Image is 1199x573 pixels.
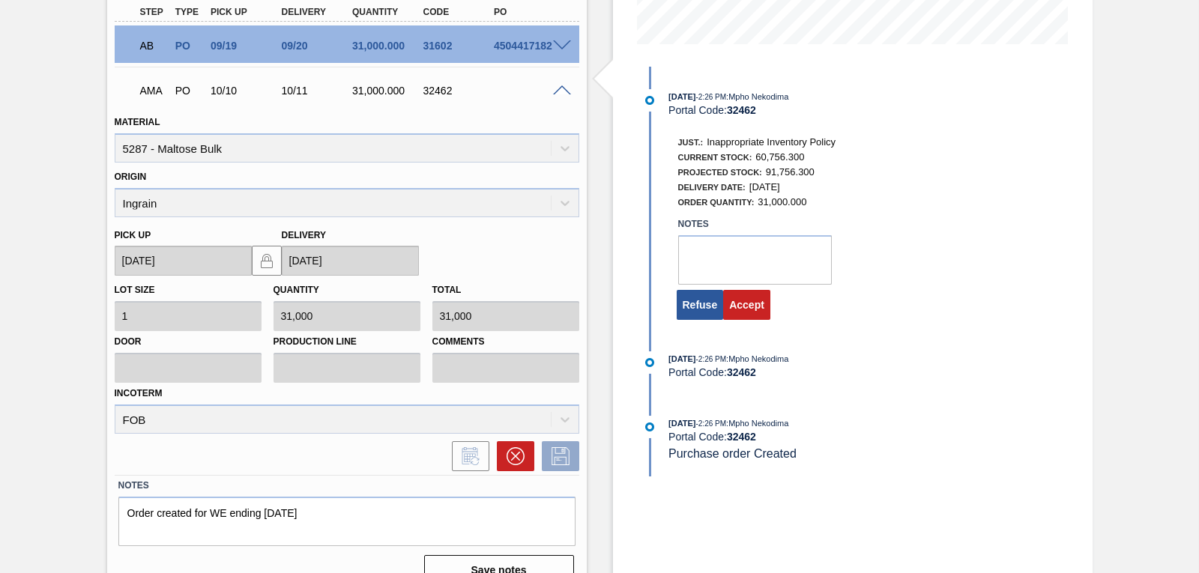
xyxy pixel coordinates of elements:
div: 31602 [420,40,498,52]
span: [DATE] [668,354,695,363]
label: Origin [115,172,147,182]
p: AB [140,40,169,52]
div: 10/11/2025 [278,85,356,97]
div: 4504417182 [490,40,568,52]
img: atual [645,96,654,105]
span: - 2:26 PM [696,93,727,101]
span: [DATE] [749,181,780,192]
label: Quantity [274,285,319,295]
label: Pick up [115,230,151,240]
span: Current Stock: [678,153,752,162]
div: Purchase order [172,40,208,52]
label: Notes [118,475,576,497]
div: Delivery [278,7,356,17]
span: Inappropriate Inventory Policy [707,136,836,148]
div: 32462 [420,85,498,97]
div: Type [172,7,208,17]
label: Lot size [115,285,155,295]
div: 31,000.000 [348,85,426,97]
label: Notes [678,213,832,235]
span: : Mpho Nekodima [726,92,788,101]
label: Material [115,117,160,127]
div: Pick up [207,7,285,17]
strong: 32462 [727,104,756,116]
input: mm/dd/yyyy [115,246,252,276]
span: Delivery Date: [678,183,746,192]
div: Cancel Order [489,441,534,471]
span: - 2:26 PM [696,355,727,363]
p: AMA [140,85,169,97]
div: Inform order change [444,441,489,471]
div: Awaiting Billing [136,29,172,62]
button: Refuse [677,290,724,320]
img: locked [258,252,276,270]
span: 91,756.300 [766,166,815,178]
div: Quantity [348,7,426,17]
label: Incoterm [115,388,163,398]
strong: 32462 [727,431,756,443]
label: Delivery [282,230,327,240]
span: Purchase order Created [668,447,797,460]
div: Awaiting Manager Approval [136,74,172,107]
span: 60,756.300 [755,151,804,163]
span: [DATE] [668,419,695,428]
span: 31,000.000 [758,196,806,207]
div: Portal Code: [668,104,1024,116]
label: Door [115,331,262,353]
img: atual [645,422,654,431]
div: Purchase order [172,85,208,97]
button: locked [252,246,282,276]
div: Portal Code: [668,366,1024,378]
textarea: Order created for WE ending [DATE] [118,497,576,546]
div: Save Order [534,441,579,471]
img: atual [645,358,654,367]
div: 10/10/2025 [207,85,285,97]
div: 31,000.000 [348,40,426,52]
span: - 2:26 PM [696,419,727,428]
span: : Mpho Nekodima [726,419,788,428]
div: Code [420,7,498,17]
div: PO [490,7,568,17]
span: Projected Stock: [678,168,762,177]
div: 09/20/2025 [278,40,356,52]
div: 09/19/2025 [207,40,285,52]
button: Accept [723,290,770,320]
span: Order Quantity: [678,198,755,207]
span: Just.: [678,138,704,147]
span: : Mpho Nekodima [726,354,788,363]
strong: 32462 [727,366,756,378]
div: Portal Code: [668,431,1024,443]
label: Comments [432,331,579,353]
label: Production Line [274,331,420,353]
span: [DATE] [668,92,695,101]
div: Step [136,7,172,17]
input: mm/dd/yyyy [282,246,419,276]
label: Total [432,285,462,295]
